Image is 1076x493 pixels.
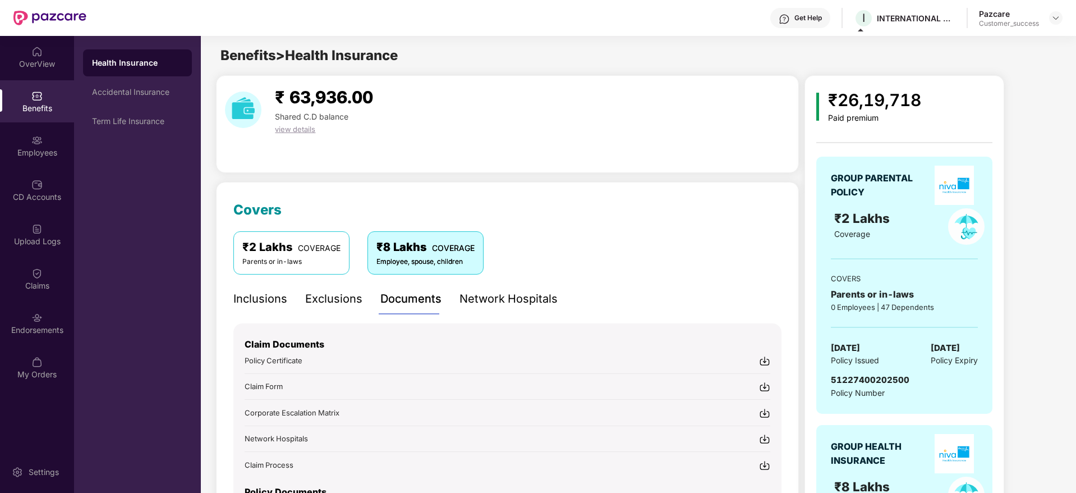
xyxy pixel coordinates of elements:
div: Health Insurance [92,57,183,69]
img: svg+xml;base64,PHN2ZyBpZD0iRG93bmxvYWQtMjR4MjQiIHhtbG5zPSJodHRwOi8vd3d3LnczLm9yZy8yMDAwL3N2ZyIgd2... [759,433,770,445]
div: Parents or in-laws [831,287,978,302]
img: svg+xml;base64,PHN2ZyBpZD0iRHJvcGRvd24tMzJ4MzIiIHhtbG5zPSJodHRwOi8vd3d3LnczLm9yZy8yMDAwL3N2ZyIgd2... [1051,13,1060,22]
div: ₹8 Lakhs [376,239,475,256]
span: Network Hospitals [245,434,308,443]
div: 0 Employees | 47 Dependents [831,302,978,313]
img: download [225,92,261,128]
p: Claim Documents [245,337,770,352]
img: svg+xml;base64,PHN2ZyBpZD0iRW5kb3JzZW1lbnRzIiB4bWxucz0iaHR0cDovL3d3dy53My5vcmcvMjAwMC9zdmciIHdpZH... [31,312,43,323]
span: Policy Expiry [931,354,978,367]
div: Get Help [794,13,822,22]
span: COVERAGE [298,243,341,253]
div: Documents [380,290,442,308]
div: GROUP PARENTAL POLICY [831,171,929,199]
div: ₹2 Lakhs [242,239,341,256]
span: Covers [233,202,282,218]
span: [DATE] [831,341,860,355]
img: New Pazcare Logo [13,11,86,25]
span: 51227400202500 [831,375,909,385]
img: svg+xml;base64,PHN2ZyBpZD0iTXlfT3JkZXJzIiBkYXRhLW5hbWU9Ik15IE9yZGVycyIgeG1sbnM9Imh0dHA6Ly93d3cudz... [31,357,43,368]
span: view details [275,125,315,134]
div: Pazcare [979,8,1039,19]
div: Employee, spouse, children [376,257,475,267]
span: Claim Form [245,382,283,391]
div: GROUP HEALTH INSURANCE [831,440,929,468]
div: Accidental Insurance [92,88,183,97]
span: Shared C.D balance [275,112,348,121]
div: Settings [25,467,62,478]
img: svg+xml;base64,PHN2ZyBpZD0iRG93bmxvYWQtMjR4MjQiIHhtbG5zPSJodHRwOi8vd3d3LnczLm9yZy8yMDAwL3N2ZyIgd2... [759,381,770,392]
img: svg+xml;base64,PHN2ZyBpZD0iU2V0dGluZy0yMHgyMCIgeG1sbnM9Imh0dHA6Ly93d3cudzMub3JnLzIwMDAvc3ZnIiB3aW... [12,467,23,478]
span: Claim Process [245,460,293,469]
img: icon [816,93,819,121]
div: Inclusions [233,290,287,308]
img: svg+xml;base64,PHN2ZyBpZD0iRG93bmxvYWQtMjR4MjQiIHhtbG5zPSJodHRwOi8vd3d3LnczLm9yZy8yMDAwL3N2ZyIgd2... [759,355,770,367]
img: svg+xml;base64,PHN2ZyBpZD0iRG93bmxvYWQtMjR4MjQiIHhtbG5zPSJodHRwOi8vd3d3LnczLm9yZy8yMDAwL3N2ZyIgd2... [759,408,770,419]
div: Exclusions [305,290,362,308]
span: Coverage [834,229,870,239]
img: insurerLogo [935,434,974,473]
img: insurerLogo [935,166,974,205]
img: svg+xml;base64,PHN2ZyBpZD0iRW1wbG95ZWVzIiB4bWxucz0iaHR0cDovL3d3dy53My5vcmcvMjAwMC9zdmciIHdpZHRoPS... [31,135,43,146]
div: Term Life Insurance [92,117,183,126]
span: Corporate Escalation Matrix [245,408,339,417]
img: svg+xml;base64,PHN2ZyBpZD0iRG93bmxvYWQtMjR4MjQiIHhtbG5zPSJodHRwOi8vd3d3LnczLm9yZy8yMDAwL3N2ZyIgd2... [759,460,770,471]
div: COVERS [831,273,978,284]
span: Policy Certificate [245,356,302,365]
span: COVERAGE [432,243,475,253]
span: ₹2 Lakhs [834,211,893,226]
div: ₹26,19,718 [828,87,921,113]
img: policyIcon [948,208,985,245]
img: svg+xml;base64,PHN2ZyBpZD0iVXBsb2FkX0xvZ3MiIGRhdGEtbmFtZT0iVXBsb2FkIExvZ3MiIHhtbG5zPSJodHRwOi8vd3... [31,223,43,235]
img: svg+xml;base64,PHN2ZyBpZD0iSGVscC0zMngzMiIgeG1sbnM9Imh0dHA6Ly93d3cudzMub3JnLzIwMDAvc3ZnIiB3aWR0aD... [779,13,790,25]
span: Policy Number [831,388,885,398]
img: svg+xml;base64,PHN2ZyBpZD0iQmVuZWZpdHMiIHhtbG5zPSJodHRwOi8vd3d3LnczLm9yZy8yMDAwL3N2ZyIgd2lkdGg9Ij... [31,90,43,102]
span: Policy Issued [831,354,879,367]
img: svg+xml;base64,PHN2ZyBpZD0iQ2xhaW0iIHhtbG5zPSJodHRwOi8vd3d3LnczLm9yZy8yMDAwL3N2ZyIgd2lkdGg9IjIwIi... [31,268,43,279]
img: svg+xml;base64,PHN2ZyBpZD0iQ0RfQWNjb3VudHMiIGRhdGEtbmFtZT0iQ0QgQWNjb3VudHMiIHhtbG5zPSJodHRwOi8vd3... [31,179,43,190]
img: svg+xml;base64,PHN2ZyBpZD0iSG9tZSIgeG1sbnM9Imh0dHA6Ly93d3cudzMub3JnLzIwMDAvc3ZnIiB3aWR0aD0iMjAiIG... [31,46,43,57]
div: Customer_success [979,19,1039,28]
span: I [862,11,865,25]
span: [DATE] [931,341,960,355]
span: ₹ 63,936.00 [275,87,373,107]
span: Benefits > Health Insurance [220,47,398,63]
div: Paid premium [828,113,921,123]
div: Network Hospitals [459,290,558,308]
div: INTERNATIONAL CENTRE FOR RESEARCH ON WOMAN [877,13,955,24]
div: Parents or in-laws [242,257,341,267]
